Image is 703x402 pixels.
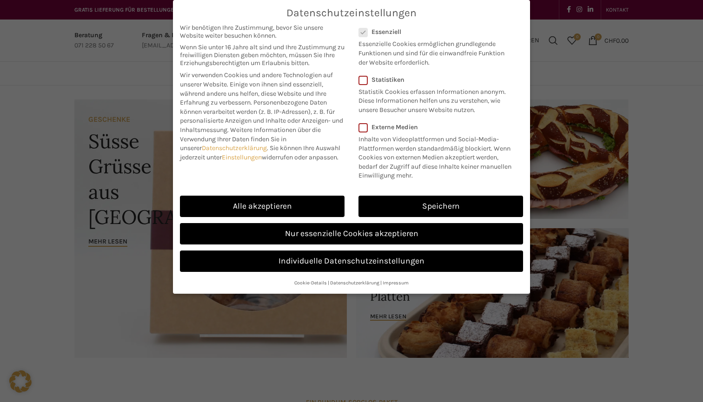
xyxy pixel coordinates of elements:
span: Wenn Sie unter 16 Jahre alt sind und Ihre Zustimmung zu freiwilligen Diensten geben möchten, müss... [180,43,345,67]
span: Sie können Ihre Auswahl jederzeit unter widerrufen oder anpassen. [180,144,340,161]
span: Datenschutzeinstellungen [286,7,417,19]
span: Weitere Informationen über die Verwendung Ihrer Daten finden Sie in unserer . [180,126,321,152]
label: Externe Medien [358,123,517,131]
a: Individuelle Datenschutzeinstellungen [180,250,523,272]
a: Speichern [358,196,523,217]
a: Datenschutzerklärung [330,280,379,286]
p: Essenzielle Cookies ermöglichen grundlegende Funktionen und sind für die einwandfreie Funktion de... [358,36,511,67]
a: Einstellungen [222,153,262,161]
span: Wir benötigen Ihre Zustimmung, bevor Sie unsere Website weiter besuchen können. [180,24,345,40]
a: Impressum [383,280,409,286]
a: Cookie-Details [294,280,327,286]
p: Inhalte von Videoplattformen und Social-Media-Plattformen werden standardmäßig blockiert. Wenn Co... [358,131,517,180]
a: Nur essenzielle Cookies akzeptieren [180,223,523,244]
a: Datenschutzerklärung [202,144,267,152]
label: Statistiken [358,76,511,84]
a: Alle akzeptieren [180,196,345,217]
span: Personenbezogene Daten können verarbeitet werden (z. B. IP-Adressen), z. B. für personalisierte A... [180,99,343,134]
label: Essenziell [358,28,511,36]
span: Wir verwenden Cookies und andere Technologien auf unserer Website. Einige von ihnen sind essenzie... [180,71,333,106]
p: Statistik Cookies erfassen Informationen anonym. Diese Informationen helfen uns zu verstehen, wie... [358,84,511,115]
